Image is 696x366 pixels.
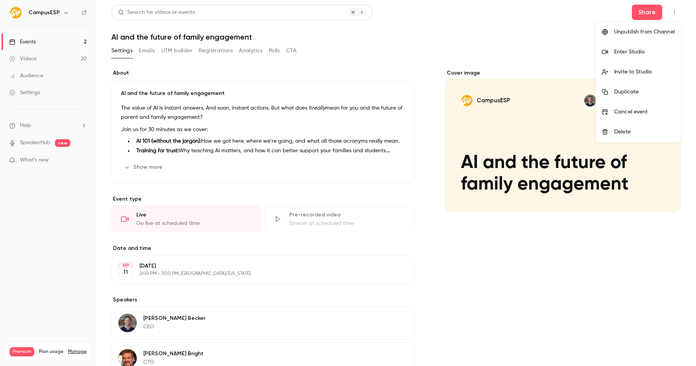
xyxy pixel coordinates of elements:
[614,68,675,76] div: Invite to Studio
[614,128,675,136] div: Delete
[614,48,675,56] div: Enter Studio
[614,28,675,36] div: Unpublish from Channel
[614,108,675,116] div: Cancel event
[614,88,675,96] div: Duplicate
